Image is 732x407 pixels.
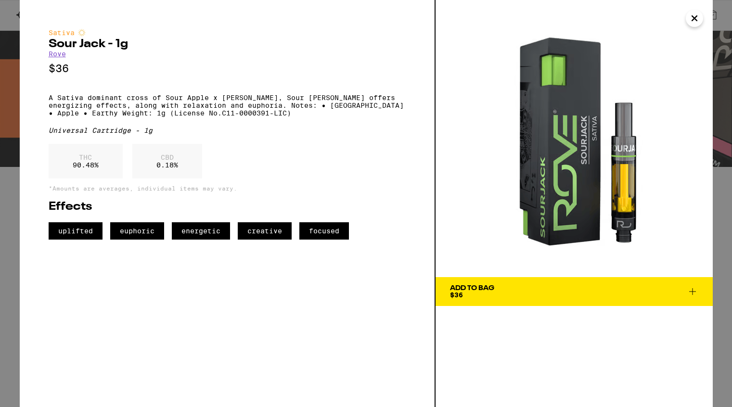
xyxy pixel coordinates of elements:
p: CBD [156,153,178,161]
h2: Sour Jack - 1g [49,38,406,50]
p: A Sativa dominant cross of Sour Apple x [PERSON_NAME], Sour [PERSON_NAME] offers energizing effec... [49,94,406,117]
div: Add To Bag [450,285,494,292]
div: Universal Cartridge - 1g [49,127,406,134]
span: focused [299,222,349,240]
button: Close [686,10,703,27]
span: energetic [172,222,230,240]
p: THC [73,153,99,161]
div: 0.18 % [132,144,202,178]
span: creative [238,222,292,240]
img: sativaColor.svg [78,29,86,37]
p: $36 [49,63,406,75]
h2: Effects [49,201,406,213]
button: Add To Bag$36 [436,277,713,306]
a: Rove [49,50,66,58]
p: *Amounts are averages, individual items may vary. [49,185,406,191]
div: 90.48 % [49,144,123,178]
span: uplifted [49,222,103,240]
div: Sativa [49,29,406,37]
span: $36 [450,291,463,299]
span: euphoric [110,222,164,240]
